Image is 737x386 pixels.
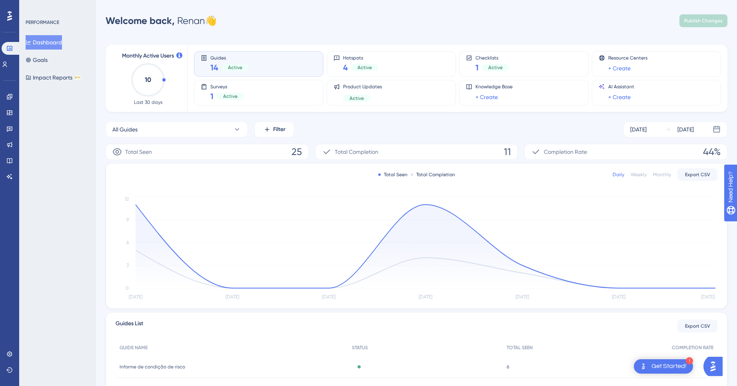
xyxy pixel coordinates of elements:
[26,35,62,50] button: Dashboard
[126,240,129,245] tspan: 6
[106,121,248,137] button: All Guides
[507,364,509,370] span: 6
[116,319,143,333] span: Guides List
[343,84,382,90] span: Product Updates
[378,171,407,178] div: Total Seen
[352,344,368,351] span: STATUS
[475,84,513,90] span: Knowledge Base
[703,145,721,158] span: 44%
[210,84,244,89] span: Surveys
[125,196,129,202] tspan: 12
[134,99,162,105] span: Last 30 days
[685,171,710,178] span: Export CSV
[210,62,218,73] span: 14
[684,18,723,24] span: Publish Changes
[608,64,631,73] a: + Create
[701,294,715,300] tspan: [DATE]
[74,76,81,80] div: BETA
[106,15,175,26] span: Welcome back,
[358,64,372,71] span: Active
[106,14,217,27] div: Renan 👋
[19,2,50,12] span: Need Help?
[210,55,249,60] span: Guides
[515,294,529,300] tspan: [DATE]
[343,62,348,73] span: 4
[126,217,129,223] tspan: 9
[322,294,336,300] tspan: [DATE]
[677,125,694,134] div: [DATE]
[630,125,647,134] div: [DATE]
[419,294,432,300] tspan: [DATE]
[26,70,81,85] button: Impact ReportsBETA
[475,55,509,60] span: Checklists
[639,362,648,371] img: launcher-image-alternative-text
[677,320,717,332] button: Export CSV
[228,64,242,71] span: Active
[273,125,286,134] span: Filter
[488,64,503,71] span: Active
[125,147,152,157] span: Total Seen
[122,51,174,61] span: Monthly Active Users
[350,95,364,101] span: Active
[120,364,185,370] span: Informe de condição de risco
[145,76,151,84] text: 10
[613,171,624,178] div: Daily
[226,294,239,300] tspan: [DATE]
[677,168,717,181] button: Export CSV
[544,147,587,157] span: Completion Rate
[112,125,138,134] span: All Guides
[223,93,238,99] span: Active
[686,357,693,364] div: 1
[129,294,142,300] tspan: [DATE]
[26,19,59,26] div: PERFORMANCE
[120,344,148,351] span: GUIDE NAME
[26,53,48,67] button: Goals
[210,91,214,102] span: 1
[634,359,693,374] div: Open Get Started! checklist, remaining modules: 1
[608,84,634,90] span: AI Assistant
[411,171,455,178] div: Total Completion
[651,362,687,371] div: Get Started!
[685,323,710,329] span: Export CSV
[631,171,647,178] div: Weekly
[672,344,713,351] span: COMPLETION RATE
[475,62,479,73] span: 1
[126,263,129,268] tspan: 3
[507,344,533,351] span: TOTAL SEEN
[504,145,511,158] span: 11
[703,354,727,378] iframe: UserGuiding AI Assistant Launcher
[126,285,129,291] tspan: 0
[653,171,671,178] div: Monthly
[679,14,727,27] button: Publish Changes
[254,121,294,137] button: Filter
[335,147,378,157] span: Total Completion
[612,294,625,300] tspan: [DATE]
[608,55,647,61] span: Resource Centers
[292,145,302,158] span: 25
[608,92,631,102] a: + Create
[343,55,378,60] span: Hotspots
[475,92,498,102] a: + Create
